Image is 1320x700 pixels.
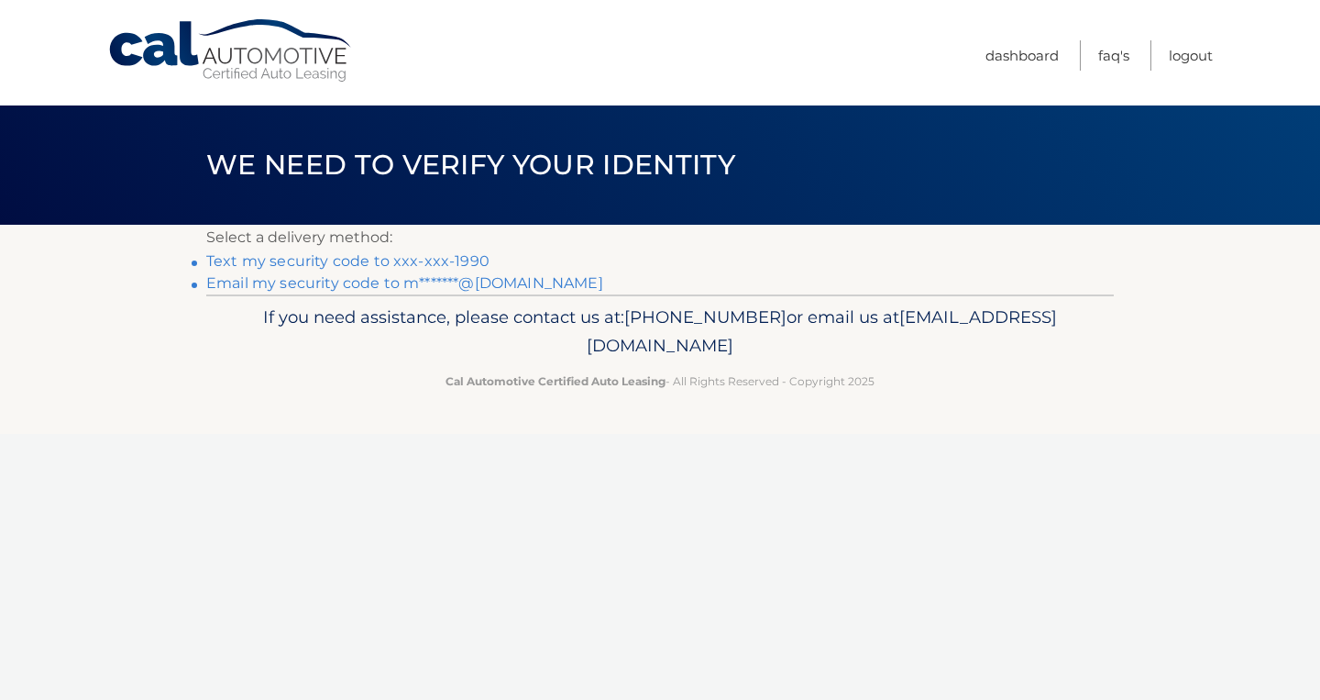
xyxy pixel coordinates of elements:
a: Dashboard [985,40,1059,71]
a: Cal Automotive [107,18,355,83]
a: Text my security code to xxx-xxx-1990 [206,252,489,270]
p: Select a delivery method: [206,225,1114,250]
p: If you need assistance, please contact us at: or email us at [218,303,1102,361]
a: FAQ's [1098,40,1129,71]
strong: Cal Automotive Certified Auto Leasing [445,374,665,388]
a: Logout [1169,40,1213,71]
a: Email my security code to m*******@[DOMAIN_NAME] [206,274,603,292]
span: We need to verify your identity [206,148,735,182]
span: [PHONE_NUMBER] [624,306,786,328]
p: - All Rights Reserved - Copyright 2025 [218,372,1102,391]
